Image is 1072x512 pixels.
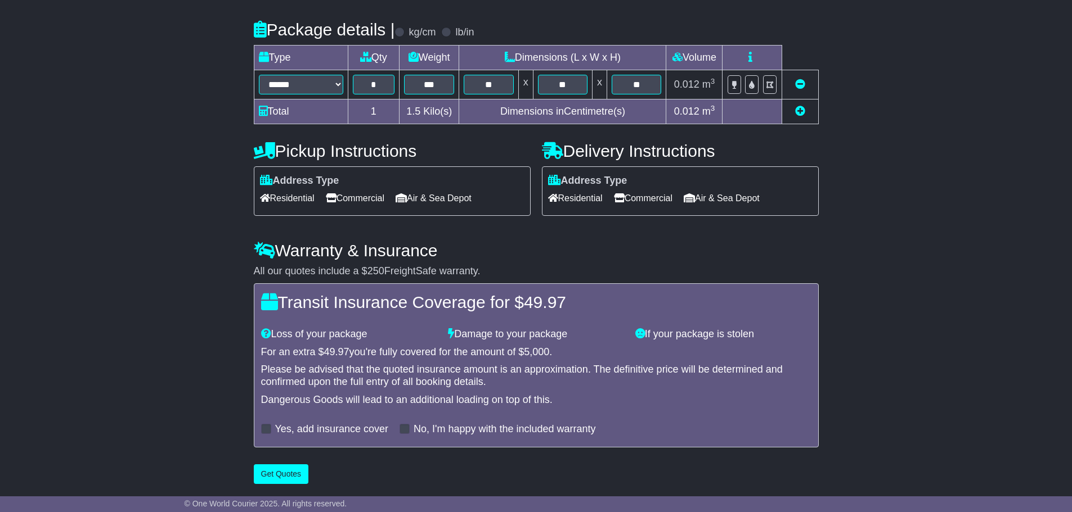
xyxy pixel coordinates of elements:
span: m [702,106,715,117]
td: Total [254,99,348,124]
label: Address Type [548,175,627,187]
span: 49.97 [324,346,349,357]
td: 1 [348,99,400,124]
div: All our quotes include a $ FreightSafe warranty. [254,265,819,278]
label: kg/cm [409,26,436,39]
td: Weight [400,45,459,70]
h4: Pickup Instructions [254,142,531,160]
a: Add new item [795,106,805,117]
td: Type [254,45,348,70]
td: x [593,70,607,99]
div: If your package is stolen [630,328,817,341]
h4: Transit Insurance Coverage for $ [261,293,811,311]
span: © One World Courier 2025. All rights reserved. [185,499,347,508]
span: Commercial [614,189,672,207]
label: Address Type [260,175,339,187]
span: 0.012 [674,106,699,117]
span: 5,000 [524,346,549,357]
div: For an extra $ you're fully covered for the amount of $ . [261,346,811,359]
td: Kilo(s) [400,99,459,124]
span: Air & Sea Depot [684,189,760,207]
a: Remove this item [795,79,805,90]
span: Residential [260,189,315,207]
span: 1.5 [406,106,420,117]
sup: 3 [711,77,715,85]
span: m [702,79,715,90]
span: Commercial [326,189,384,207]
label: Yes, add insurance cover [275,423,388,436]
button: Get Quotes [254,464,309,484]
label: lb/in [455,26,474,39]
td: Dimensions in Centimetre(s) [459,99,666,124]
td: Qty [348,45,400,70]
h4: Package details | [254,20,395,39]
h4: Delivery Instructions [542,142,819,160]
td: Volume [666,45,723,70]
td: x [518,70,533,99]
span: 0.012 [674,79,699,90]
label: No, I'm happy with the included warranty [414,423,596,436]
div: Please be advised that the quoted insurance amount is an approximation. The definitive price will... [261,364,811,388]
div: Damage to your package [442,328,630,341]
td: Dimensions (L x W x H) [459,45,666,70]
h4: Warranty & Insurance [254,241,819,260]
sup: 3 [711,104,715,112]
span: Air & Sea Depot [396,189,472,207]
span: 250 [367,265,384,277]
span: 49.97 [524,293,566,311]
div: Dangerous Goods will lead to an additional loading on top of this. [261,394,811,406]
div: Loss of your package [255,328,443,341]
span: Residential [548,189,603,207]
